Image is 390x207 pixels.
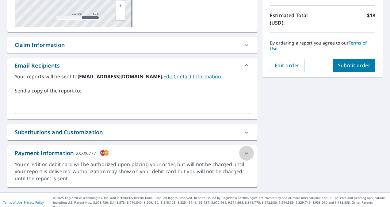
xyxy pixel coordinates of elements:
a: Terms of Use [270,40,367,51]
div: Substitutions and Customization [15,128,103,136]
span: Edit order [275,62,300,69]
div: Your credit or debit card will be authorized upon placing your order, but will not be charged unt... [15,161,250,182]
div: XXXX6777 [76,149,96,157]
div: Email Recipients [7,58,258,73]
div: Substitutions and Customization [7,124,258,140]
p: | [3,201,44,204]
p: Estimated Total (USD): [270,12,323,26]
a: EditContactInfo [163,73,222,80]
div: Payment Information [15,149,110,157]
div: Email Recipients [15,61,60,70]
label: Send a copy of the report to: [15,87,250,94]
a: Terms of Use [3,200,22,205]
a: Current Level 17, Zoom Out [116,10,125,20]
div: Payment InformationXXXX6777cardImage [7,145,258,161]
p: $18 [367,12,375,26]
b: [EMAIL_ADDRESS][DOMAIN_NAME]. [78,73,163,80]
img: cardImage [99,149,110,157]
a: Current Level 17, Zoom In [116,1,125,10]
a: Privacy Policy [24,200,44,205]
div: Claim Information [15,41,65,49]
span: Submit order [338,62,371,69]
button: Edit order [270,59,304,72]
p: By ordering a report you agree to our [270,40,375,51]
button: Submit order [333,59,376,72]
div: Claim Information [7,37,258,53]
label: Your reports will be sent to [15,73,250,80]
